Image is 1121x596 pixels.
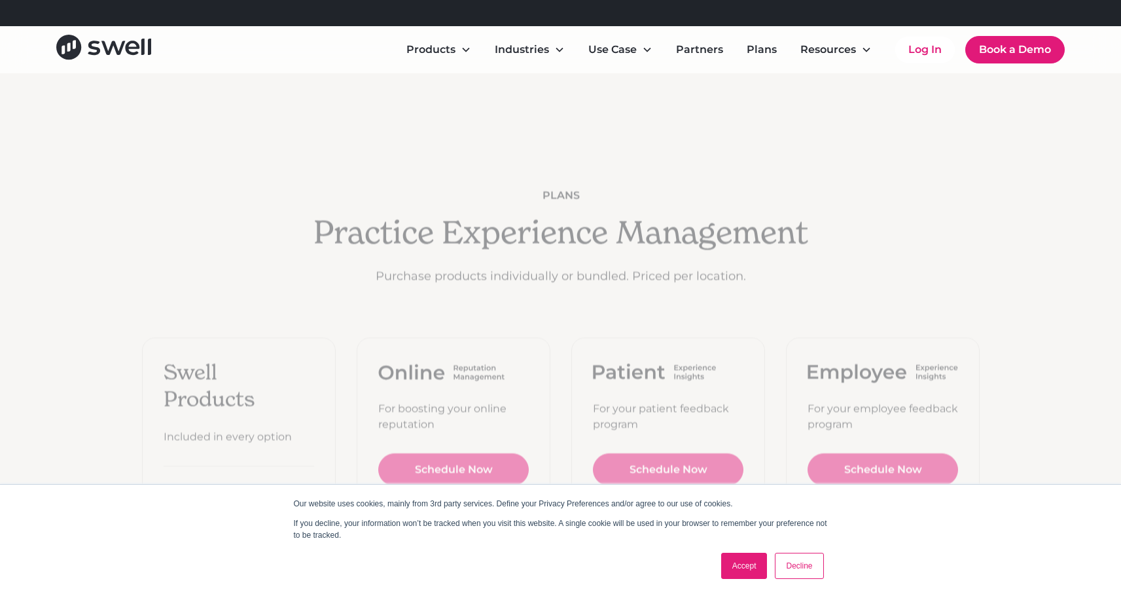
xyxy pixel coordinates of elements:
[588,42,637,58] div: Use Case
[800,42,856,58] div: Resources
[396,37,482,63] div: Products
[593,401,743,432] div: For your patient feedback program
[895,37,955,63] a: Log In
[790,37,882,63] div: Resources
[294,498,828,510] p: Our website uses cookies, mainly from 3rd party services. Define your Privacy Preferences and/or ...
[378,453,529,486] a: Schedule Now
[808,400,958,432] div: For your employee feedback program
[313,268,808,285] p: Purchase products individually or bundled. Priced per location.
[775,553,823,579] a: Decline
[378,401,529,432] div: For boosting your online reputation
[593,453,743,486] a: Schedule Now
[736,37,787,63] a: Plans
[578,37,663,63] div: Use Case
[721,553,768,579] a: Accept
[313,214,808,252] h2: Practice Experience Management
[313,188,808,203] div: plans
[965,36,1065,63] a: Book a Demo
[164,429,314,445] div: Included in every option
[164,359,314,413] div: Swell Products
[406,42,455,58] div: Products
[666,37,734,63] a: Partners
[495,42,549,58] div: Industries
[484,37,575,63] div: Industries
[808,453,958,485] a: Schedule Now
[56,35,151,64] a: home
[294,517,828,541] p: If you decline, your information won’t be tracked when you visit this website. A single cookie wi...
